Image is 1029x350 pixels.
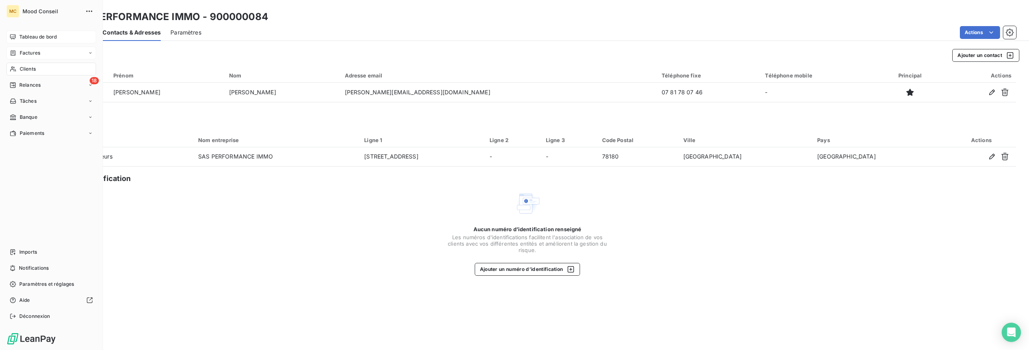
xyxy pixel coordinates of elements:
[71,10,268,24] h3: SAS PERFORMANCE IMMO - 900000084
[359,147,485,167] td: [STREET_ADDRESS]
[19,81,41,89] span: Relances
[678,147,813,167] td: [GEOGRAPHIC_DATA]
[602,137,674,143] div: Code Postal
[20,114,37,121] span: Banque
[43,137,189,143] div: Destinataire
[960,26,1000,39] button: Actions
[760,83,876,102] td: -
[20,98,37,105] span: Tâches
[812,147,947,167] td: [GEOGRAPHIC_DATA]
[683,137,808,143] div: Ville
[597,147,678,167] td: 78180
[23,8,80,14] span: Mood Conseil
[109,83,224,102] td: [PERSON_NAME]
[193,147,359,167] td: SAS PERFORMANCE IMMO
[102,28,161,37] span: Contacts & Adresses
[951,137,1011,143] div: Actions
[817,137,942,143] div: Pays
[170,28,201,37] span: Paramètres
[113,72,219,79] div: Prénom
[20,49,40,57] span: Factures
[19,33,57,41] span: Tableau de bord
[39,147,193,167] td: Comptabilité Fournisseurs
[952,49,1019,62] button: Ajouter un contact
[474,226,582,232] span: Aucun numéro d’identification renseigné
[19,313,50,320] span: Déconnexion
[662,72,755,79] div: Téléphone fixe
[490,137,536,143] div: Ligne 2
[1002,323,1021,342] div: Open Intercom Messenger
[229,72,335,79] div: Nom
[6,294,96,307] a: Aide
[447,234,608,253] span: Les numéros d'identifications facilitent l'association de vos clients avec vos différentes entité...
[475,263,580,276] button: Ajouter un numéro d’identification
[6,332,56,345] img: Logo LeanPay
[20,65,36,73] span: Clients
[19,297,30,304] span: Aide
[657,83,760,102] td: 07 81 78 07 46
[485,147,541,167] td: -
[881,72,939,79] div: Principal
[19,281,74,288] span: Paramètres et réglages
[340,83,657,102] td: [PERSON_NAME][EMAIL_ADDRESS][DOMAIN_NAME]
[765,72,871,79] div: Téléphone mobile
[364,137,480,143] div: Ligne 1
[546,137,592,143] div: Ligne 3
[949,72,1011,79] div: Actions
[19,265,49,272] span: Notifications
[90,77,99,84] span: 18
[19,248,37,256] span: Imports
[345,72,652,79] div: Adresse email
[198,137,355,143] div: Nom entreprise
[224,83,340,102] td: [PERSON_NAME]
[514,191,540,216] img: Empty state
[6,5,19,18] div: MC
[20,130,44,137] span: Paiements
[541,147,597,167] td: -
